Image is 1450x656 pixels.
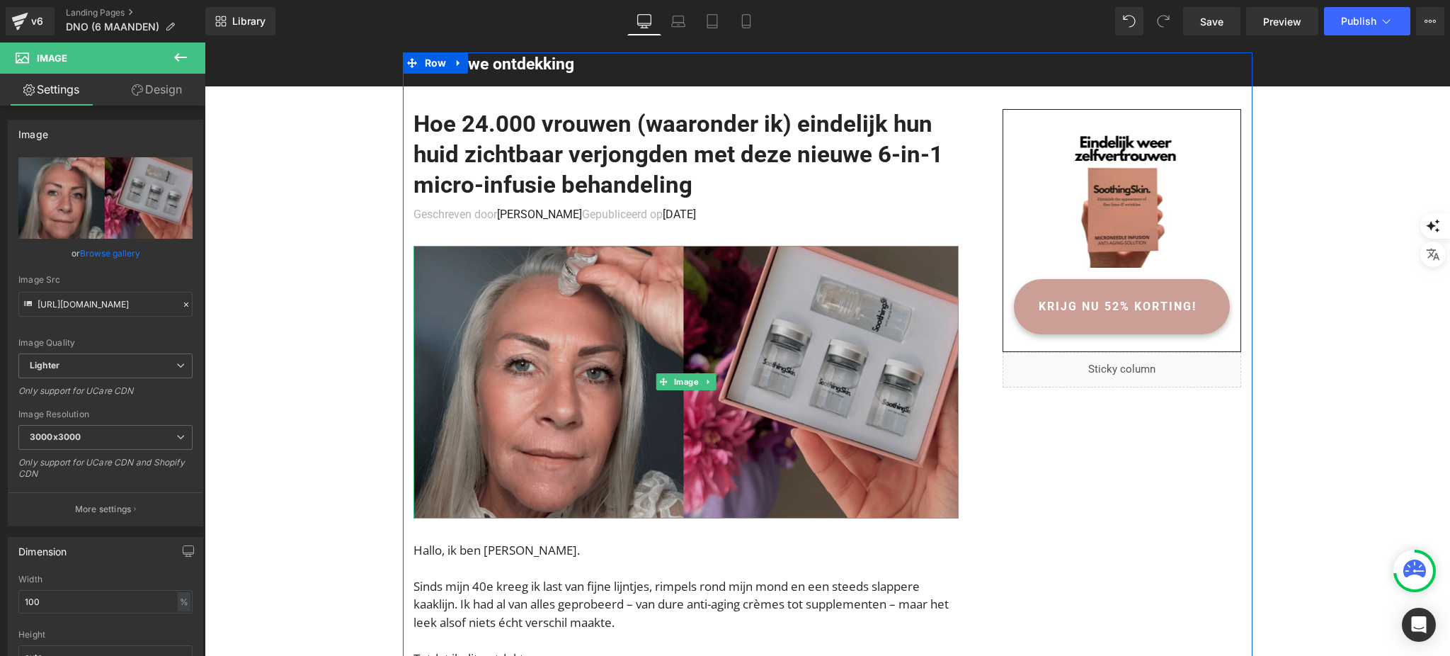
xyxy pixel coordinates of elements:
[18,590,193,613] input: auto
[1402,608,1436,642] div: Open Intercom Messenger
[1324,7,1410,35] button: Publish
[75,503,132,516] p: More settings
[6,7,55,35] a: v6
[209,535,754,607] p: Sinds mijn 40e kreeg ik last van fijne lijntjes, rimpels rond mijn mond en een steeds slappere ka...
[209,499,754,535] p: Hallo, ik ben [PERSON_NAME].
[729,7,763,35] a: Mobile
[18,246,193,261] div: or
[28,12,46,30] div: v6
[292,165,377,179] span: [PERSON_NAME]
[37,52,67,64] span: Image
[1341,16,1376,27] span: Publish
[661,7,695,35] a: Laptop
[209,164,754,181] p: Geschreven door Gepubliceerd op
[627,7,661,35] a: Desktop
[18,385,193,406] div: Only support for UCare CDN
[30,431,81,442] b: 3000x3000
[105,74,208,106] a: Design
[1115,7,1143,35] button: Undo
[466,331,496,348] span: Image
[18,275,193,285] div: Image Src
[209,607,754,643] p: Totdat ik dit ontdekte.
[496,331,511,348] a: Expand / Collapse
[18,292,193,317] input: Link
[18,409,193,419] div: Image Resolution
[18,338,193,348] div: Image Quality
[18,538,67,558] div: Dimension
[8,492,202,526] button: More settings
[178,592,190,611] div: %
[232,15,266,28] span: Library
[80,241,140,266] a: Browse gallery
[209,67,754,158] h1: Hoe 24.000 vrouwen (waaronder ik) eindelijk hun huid zichtbaar verjongden met deze nieuwe 6-in-1 ...
[66,7,205,18] a: Landing Pages
[18,457,193,489] div: Only support for UCare CDN and Shopify CDN
[1149,7,1177,35] button: Redo
[217,10,246,31] span: Row
[245,10,263,31] a: Expand / Collapse
[1263,14,1301,29] span: Preview
[458,165,491,179] span: [DATE]
[18,120,48,140] div: Image
[18,575,193,584] div: Width
[205,7,275,35] a: New Library
[834,246,992,283] span: KRIJG NU 52% KORTING!
[1416,7,1444,35] button: More
[1246,7,1318,35] a: Preview
[30,360,59,371] b: Lighter
[695,7,729,35] a: Tablet
[1200,14,1223,29] span: Save
[18,630,193,640] div: Height
[66,21,159,33] span: DNO (6 MAANDEN)
[809,237,1026,292] a: KRIJG NU 52% KORTING!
